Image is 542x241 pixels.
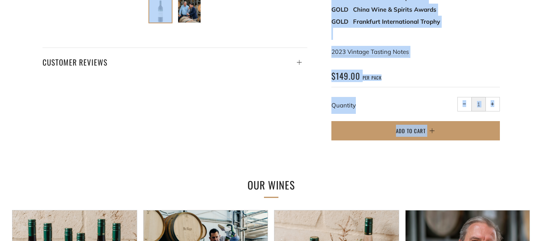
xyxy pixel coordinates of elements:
[331,101,356,109] label: Quantity
[331,70,360,82] span: $149.00
[43,47,307,69] a: Customer Reviews
[363,75,382,81] span: per pack
[463,102,466,106] span: −
[491,102,494,106] span: +
[396,127,426,135] span: Add to Cart
[43,55,307,69] h4: Customer Reviews
[471,97,486,111] input: quantity
[331,121,500,140] button: Add to Cart
[139,177,404,194] h2: Our Wines
[331,48,409,56] a: 2023 Vintage Tasting Notes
